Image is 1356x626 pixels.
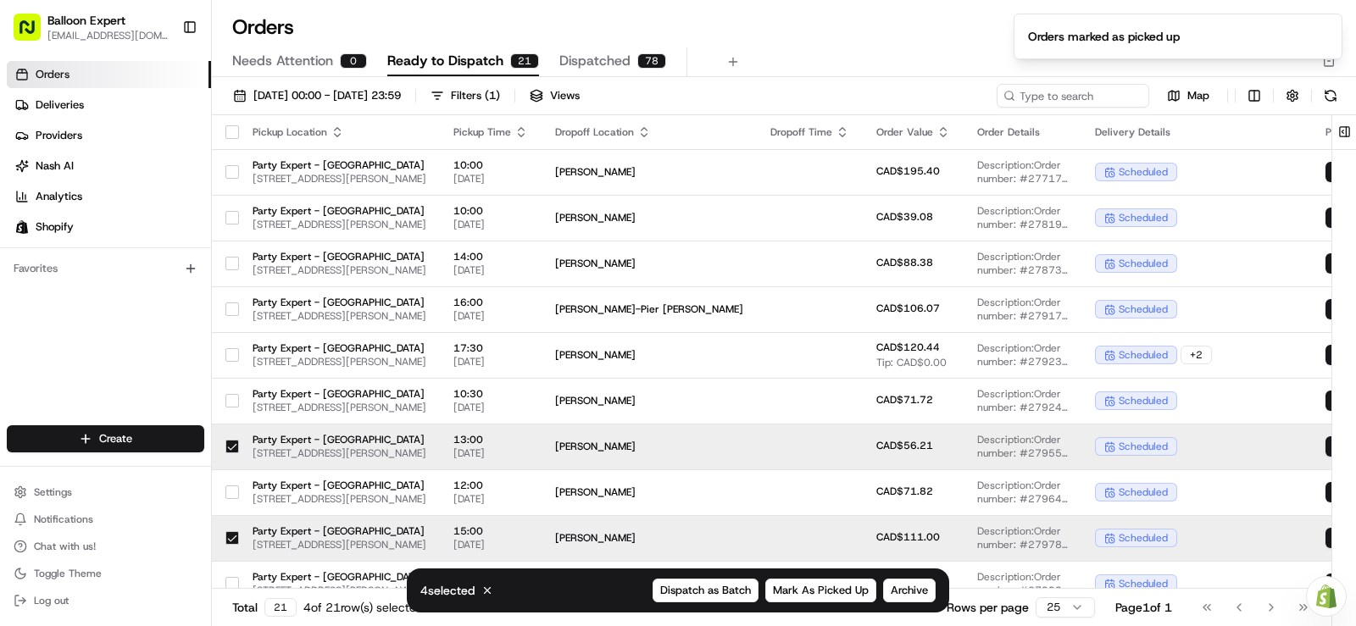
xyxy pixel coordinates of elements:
span: Map [1187,88,1209,103]
span: API Documentation [160,333,272,350]
span: Party Expert - [GEOGRAPHIC_DATA] [253,387,426,401]
a: Providers [7,122,211,149]
span: [STREET_ADDRESS][PERSON_NAME] [253,355,426,368]
span: scheduled [1119,257,1168,270]
span: scheduled [1119,165,1168,179]
button: Create [7,425,204,452]
span: [PERSON_NAME] [555,394,743,407]
span: Knowledge Base [34,333,130,350]
span: Create [99,431,132,446]
span: [STREET_ADDRESS][PERSON_NAME] [253,218,426,231]
span: [DATE] [453,538,528,551]
span: CAD$111.00 [876,530,940,544]
p: Welcome 👋 [17,68,308,95]
span: 15:00 [453,524,528,538]
span: Description: Order number: #27819 for [PERSON_NAME] [977,204,1068,231]
span: Description: Order number: #27717 for [PERSON_NAME] [977,158,1068,186]
span: [STREET_ADDRESS][PERSON_NAME] [253,492,426,506]
span: [STREET_ADDRESS][PERSON_NAME] [253,538,426,551]
span: CAD$120.44 [876,341,940,354]
span: 10:00 [453,204,528,218]
button: Balloon Expert [47,12,125,29]
span: scheduled [1119,485,1168,499]
button: Archive [883,579,936,602]
span: [PERSON_NAME] [555,165,743,179]
span: Party Expert - [GEOGRAPHIC_DATA] [253,479,426,492]
span: Party Expert - [GEOGRAPHIC_DATA] [253,341,426,355]
button: [DATE] 00:00 - [DATE] 23:59 [225,84,408,108]
div: Orders marked as picked up [1028,28,1180,45]
span: CAD$88.38 [876,256,933,269]
span: Analytics [36,189,82,204]
div: Order Details [977,125,1068,139]
span: 12:00 [453,479,528,492]
span: scheduled [1119,394,1168,407]
span: CAD$106.07 [876,302,940,315]
div: 21 [264,598,297,617]
p: 4 selected [420,582,475,599]
a: Powered byPylon [119,374,205,387]
span: Notifications [34,512,93,526]
div: + 2 [1181,346,1212,364]
span: [DATE] [453,401,528,414]
span: 16:00 [453,296,528,309]
span: scheduled [1119,348,1168,362]
span: CAD$195.40 [876,164,940,178]
span: scheduled [1119,302,1168,316]
span: scheduled [1119,577,1168,590]
button: Toggle Theme [7,562,204,585]
a: Orders [7,61,211,88]
span: • [141,263,147,276]
a: Nash AI [7,152,211,180]
span: Description: Order number: #27978 for [PERSON_NAME] [977,524,1068,551]
a: 💻API Documentation [136,326,279,357]
a: Deliveries [7,91,211,119]
span: Party Expert - [GEOGRAPHIC_DATA] [253,570,426,584]
span: Description: Order number: #27923 for [PERSON_NAME] [977,341,1068,368]
span: [STREET_ADDRESS][PERSON_NAME] [253,263,426,277]
span: Archive [891,583,928,598]
div: 💻 [143,335,157,348]
span: Party Expert - [GEOGRAPHIC_DATA] [253,524,426,538]
span: [PERSON_NAME] [555,211,743,224]
span: Providers [36,128,82,143]
span: Ready to Dispatch [387,51,503,71]
span: Toggle Theme [34,567,102,580]
span: [DATE] [453,309,528,323]
span: Orders [36,67,69,82]
div: Past conversations [17,220,114,234]
span: [DATE] [453,218,528,231]
span: 10:00 [453,158,528,172]
span: [STREET_ADDRESS][PERSON_NAME] [253,172,426,186]
div: We're available if you need us! [76,179,233,192]
span: Party Expert - [GEOGRAPHIC_DATA] [253,204,426,218]
div: 0 [340,53,367,69]
span: [PERSON_NAME] [53,263,137,276]
button: Dispatch as Batch [653,579,759,602]
span: scheduled [1119,440,1168,453]
span: Dispatch as Batch [660,583,751,598]
span: [DATE] [453,355,528,368]
div: Filters [451,88,500,103]
span: CAD$56.21 [876,439,933,452]
button: Balloon Expert[EMAIL_ADDRESS][DOMAIN_NAME] [7,7,175,47]
span: Settings [34,485,72,499]
span: scheduled [1119,211,1168,224]
div: Page 1 of 1 [1115,599,1172,616]
span: [DATE] [453,446,528,460]
span: Description: Order number: #27964 for [PERSON_NAME] [977,479,1068,506]
span: [DATE] [150,263,185,276]
button: Chat with us! [7,535,204,558]
div: 21 [510,53,539,69]
span: [DATE] [453,172,528,186]
button: Refresh [1319,84,1342,108]
span: CAD$39.08 [876,210,933,224]
span: Description: Order number: #27873 for [PERSON_NAME] [977,250,1068,277]
span: scheduled [1119,531,1168,545]
span: Party Expert - [GEOGRAPHIC_DATA] [253,433,426,446]
span: 17:30 [453,341,528,355]
div: 78 [637,53,666,69]
span: Pylon [169,374,205,387]
div: Delivery Details [1095,125,1298,139]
